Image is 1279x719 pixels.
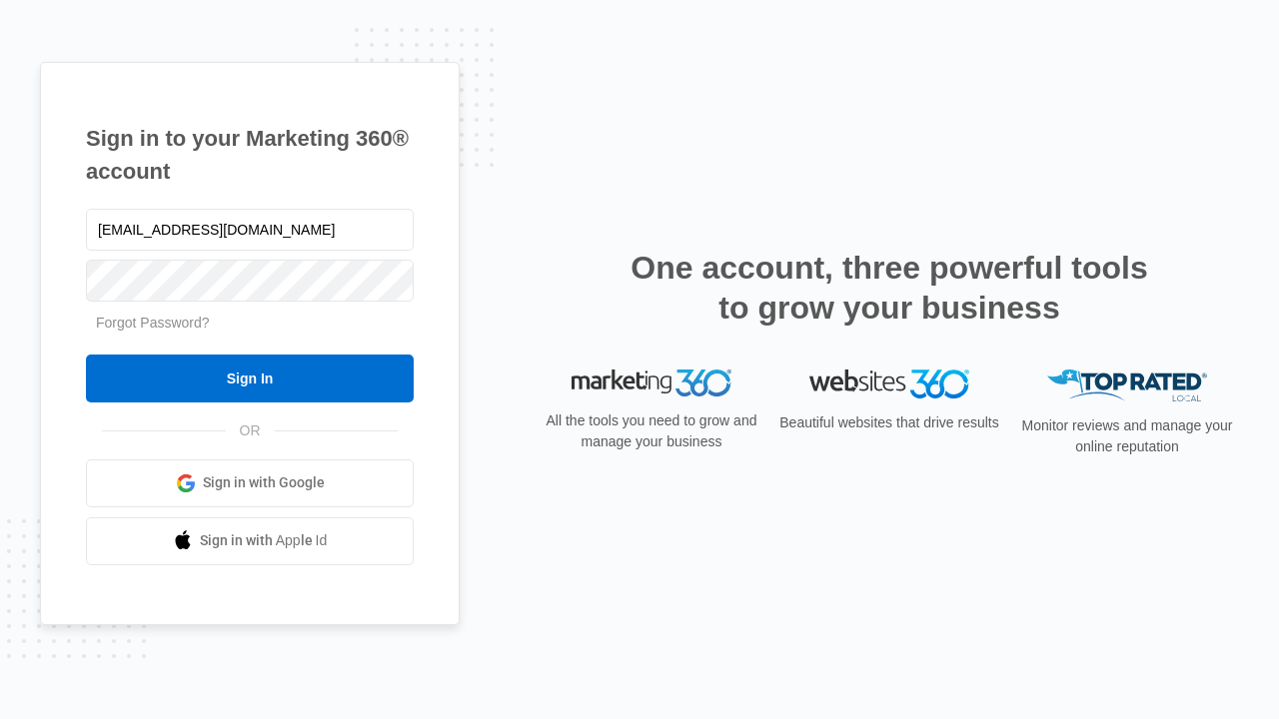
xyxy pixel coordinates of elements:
[86,355,414,402] input: Sign In
[1015,415,1239,457] p: Monitor reviews and manage your online reputation
[203,472,325,493] span: Sign in with Google
[200,530,328,551] span: Sign in with Apple Id
[86,122,414,188] h1: Sign in to your Marketing 360® account
[96,315,210,331] a: Forgot Password?
[625,248,1154,328] h2: One account, three powerful tools to grow your business
[540,410,763,452] p: All the tools you need to grow and manage your business
[1047,369,1207,402] img: Top Rated Local
[777,412,1001,433] p: Beautiful websites that drive results
[226,420,275,441] span: OR
[86,209,414,251] input: Email
[809,369,969,398] img: Websites 360
[86,459,414,507] a: Sign in with Google
[86,517,414,565] a: Sign in with Apple Id
[572,369,731,397] img: Marketing 360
